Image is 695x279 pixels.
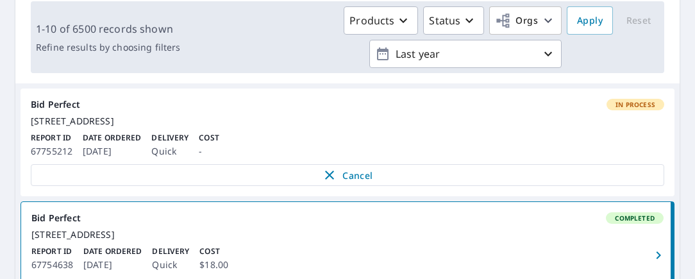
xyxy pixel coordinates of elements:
p: Cost [199,246,228,257]
p: Report ID [31,132,72,144]
p: Status [429,13,460,28]
button: Last year [369,40,562,68]
p: Date Ordered [83,246,142,257]
span: Apply [577,13,603,29]
div: [STREET_ADDRESS] [31,115,664,127]
button: Apply [567,6,613,35]
div: Bid Perfect [31,212,664,224]
p: Delivery [152,246,189,257]
p: 67755212 [31,144,72,159]
p: Quick [151,144,188,159]
p: Report ID [31,246,73,257]
div: Bid Perfect [31,99,664,110]
button: Status [423,6,484,35]
button: Orgs [489,6,562,35]
span: In Process [608,100,663,109]
p: Products [349,13,394,28]
p: Delivery [151,132,188,144]
p: Date Ordered [83,132,141,144]
span: Cancel [44,167,651,183]
span: Completed [607,214,662,223]
p: [DATE] [83,257,142,273]
button: Cancel [31,164,664,186]
p: Quick [152,257,189,273]
p: 67754638 [31,257,73,273]
p: Cost [199,132,219,144]
a: Bid PerfectIn Process[STREET_ADDRESS]Report ID67755212Date Ordered[DATE]DeliveryQuickCost-Cancel [21,89,674,196]
p: - [199,144,219,159]
button: Products [344,6,418,35]
p: Refine results by choosing filters [36,42,180,53]
p: [DATE] [83,144,141,159]
div: [STREET_ADDRESS] [31,229,664,241]
p: $18.00 [199,257,228,273]
p: Last year [390,43,540,65]
span: Orgs [495,13,538,29]
p: 1-10 of 6500 records shown [36,21,180,37]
